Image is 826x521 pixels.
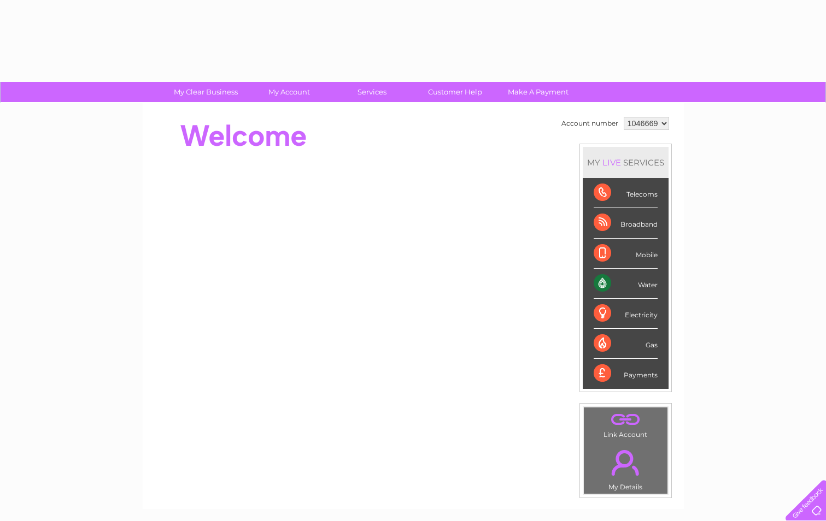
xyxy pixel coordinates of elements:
[327,82,417,102] a: Services
[583,407,668,441] td: Link Account
[594,239,658,269] div: Mobile
[244,82,334,102] a: My Account
[559,114,621,133] td: Account number
[587,443,665,482] a: .
[594,178,658,208] div: Telecoms
[594,359,658,388] div: Payments
[587,410,665,429] a: .
[594,329,658,359] div: Gas
[600,157,623,168] div: LIVE
[410,82,500,102] a: Customer Help
[594,269,658,299] div: Water
[594,299,658,329] div: Electricity
[161,82,251,102] a: My Clear Business
[594,208,658,238] div: Broadband
[583,147,669,178] div: MY SERVICES
[493,82,583,102] a: Make A Payment
[583,441,668,494] td: My Details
